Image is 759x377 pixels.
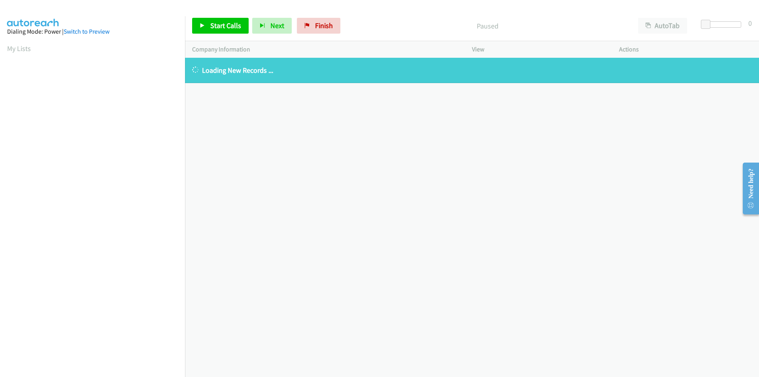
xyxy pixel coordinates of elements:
[736,157,759,220] iframe: Resource Center
[270,21,284,30] span: Next
[64,28,110,35] a: Switch to Preview
[192,45,458,54] p: Company Information
[297,18,340,34] a: Finish
[7,44,31,53] a: My Lists
[619,45,752,54] p: Actions
[252,18,292,34] button: Next
[192,65,752,76] p: Loading New Records ...
[638,18,687,34] button: AutoTab
[705,21,741,28] div: Delay between calls (in seconds)
[748,18,752,28] div: 0
[7,27,178,36] div: Dialing Mode: Power |
[192,18,249,34] a: Start Calls
[210,21,241,30] span: Start Calls
[315,21,333,30] span: Finish
[351,21,624,31] p: Paused
[472,45,605,54] p: View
